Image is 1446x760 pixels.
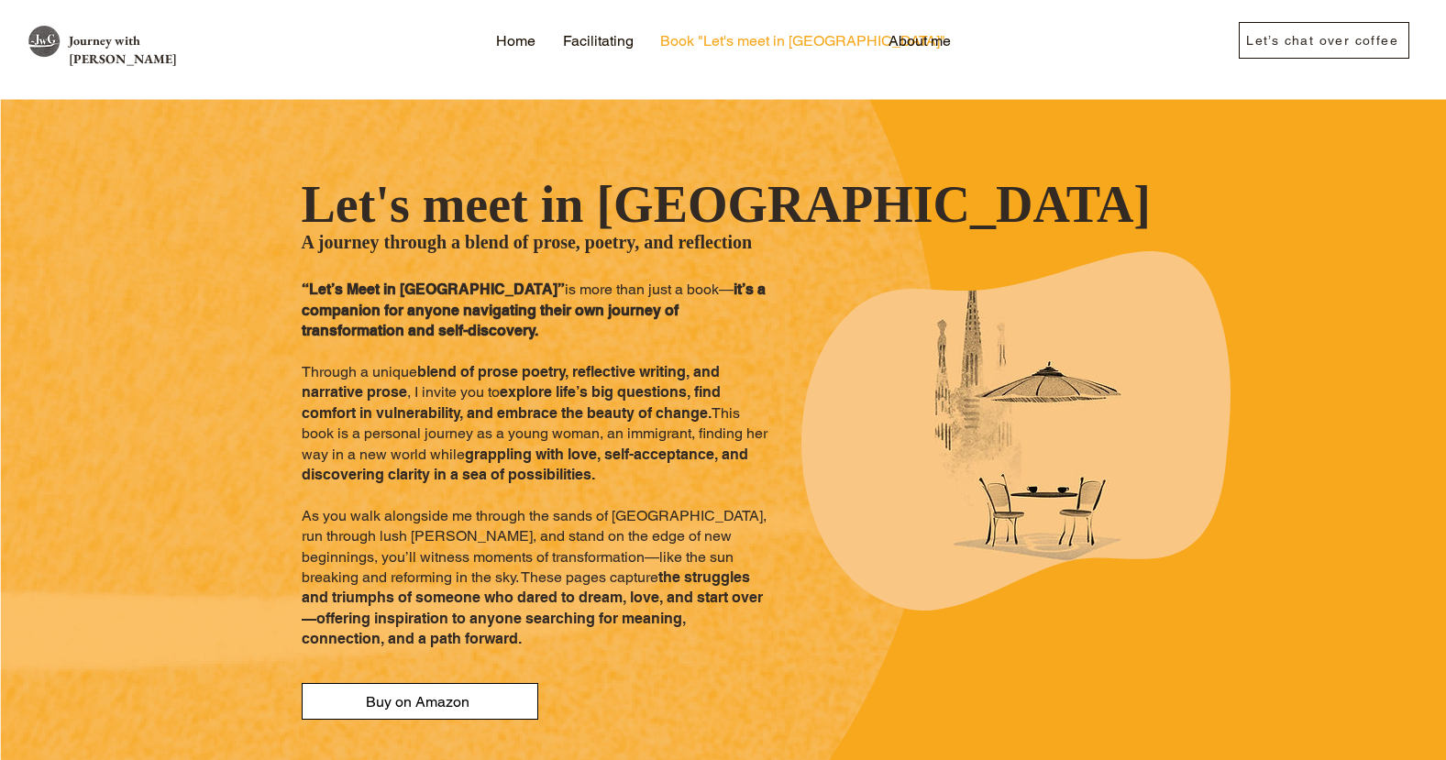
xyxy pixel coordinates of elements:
p: Book "Let's meet in [GEOGRAPHIC_DATA]" [651,28,955,55]
a: Facilitating [549,28,646,55]
span: Let's meet in [GEOGRAPHIC_DATA] [302,176,1152,233]
a: About me [875,28,965,55]
span: blend of prose poetry, reflective writing, and narrative prose [302,363,720,401]
span: grappling with love, self-acceptance, and discovering clarity in a sea of possibilities. [302,446,748,483]
p: Facilitating [554,28,643,55]
a: Buy on Amazon [302,683,538,720]
a: Let’s chat over coffee [1239,22,1409,59]
p: About me [879,28,960,55]
span: A journey through a blend of prose, poetry, and reflection [302,232,753,252]
p: Through a unique , I invite you to This book is a personal journey as a young woman, an immigrant... [302,362,771,485]
span: Buy on Amazon [366,693,469,710]
div: “Let’s Meet in Barcelona” is more than just a book—it’s a companion for anyone navigating their o... [801,251,1231,611]
a: Home [482,28,549,55]
a: Book "Let's meet in [GEOGRAPHIC_DATA]" [646,28,875,55]
span: Let’s chat over coffee [1246,33,1398,48]
span: “Let’s Meet in [GEOGRAPHIC_DATA]” [302,281,565,298]
p: is more than just a book— [302,280,771,341]
img: site logo [28,25,61,58]
span: it’s a companion for anyone navigating their own journey of transformation and self-discovery. [302,281,766,339]
p: Home [487,28,545,55]
p: As you walk alongside me through the sands of [GEOGRAPHIC_DATA], run through lush [PERSON_NAME], ... [302,506,771,650]
span: explore life’s big questions, find comfort in vulnerability, and embrace the beauty of change. [302,383,721,421]
a: Journey with [PERSON_NAME] [69,32,177,67]
nav: Site [454,28,993,55]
